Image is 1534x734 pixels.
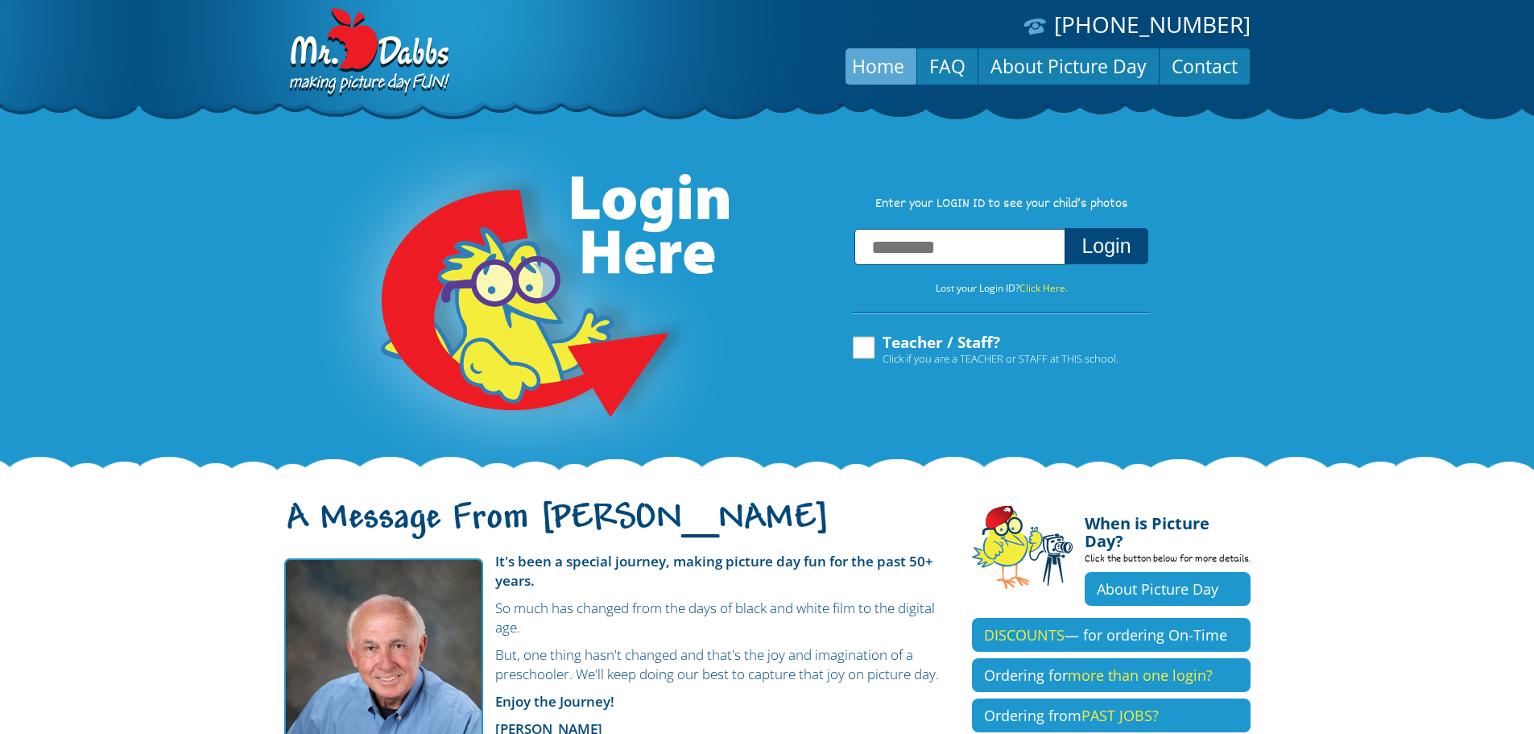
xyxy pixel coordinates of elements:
a: FAQ [917,47,978,85]
p: So much has changed from the days of black and white film to the digital age. [284,599,948,637]
span: PAST JOBS? [1081,706,1159,725]
a: About Picture Day [1085,572,1251,606]
label: Teacher / Staff? [850,334,1118,365]
a: Ordering formore than one login? [972,658,1251,692]
img: Dabbs Company [284,8,452,98]
a: [PHONE_NUMBER] [1054,9,1251,39]
p: Enter your LOGIN ID to see your child’s photos [837,196,1167,214]
img: Login Here [320,133,732,471]
span: more than one login? [1068,666,1213,685]
a: Home [840,47,916,85]
button: Login [1065,228,1147,264]
a: Click Here. [1019,281,1068,295]
a: Contact [1160,47,1250,85]
a: About Picture Day [978,47,1159,85]
span: Click if you are a TEACHER or STAFF at THIS school. [883,350,1118,367]
strong: Enjoy the Journey! [495,692,614,711]
a: Ordering fromPAST JOBS? [972,699,1251,732]
p: But, one thing hasn't changed and that's the joy and imagination of a preschooler. We'll keep doi... [284,645,948,684]
h1: A Message From [PERSON_NAME] [284,512,948,545]
h4: When is Picture Day? [1085,505,1251,550]
p: Click the button below for more details. [1085,550,1251,572]
p: Lost your Login ID? [837,280,1167,297]
strong: It's been a special journey, making picture day fun for the past 50+ years. [495,552,933,590]
span: DISCOUNTS [984,625,1065,645]
a: DISCOUNTS— for ordering On-Time [972,618,1251,652]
